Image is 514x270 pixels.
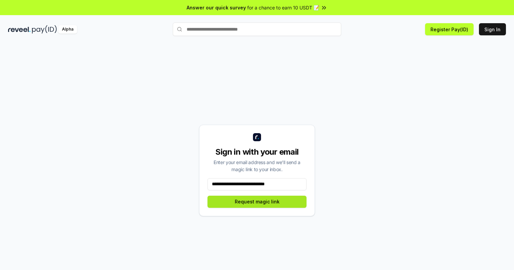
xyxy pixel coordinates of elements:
img: logo_small [253,133,261,141]
button: Register Pay(ID) [425,23,474,35]
img: reveel_dark [8,25,31,34]
div: Alpha [58,25,77,34]
span: for a chance to earn 10 USDT 📝 [247,4,319,11]
img: pay_id [32,25,57,34]
div: Sign in with your email [207,147,307,157]
div: Enter your email address and we’ll send a magic link to your inbox. [207,159,307,173]
button: Request magic link [207,196,307,208]
button: Sign In [479,23,506,35]
span: Answer our quick survey [187,4,246,11]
